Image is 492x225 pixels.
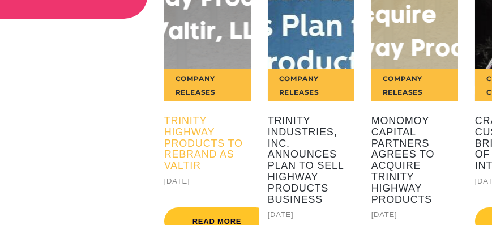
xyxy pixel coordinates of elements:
[371,116,458,205] a: Monomoy Capital Partners Agrees to Acquire Trinity Highway Products
[371,208,458,221] div: [DATE]
[268,208,354,221] div: [DATE]
[371,69,458,101] div: Company Releases
[164,116,251,172] a: Trinity Highway Products to Rebrand as Valtir
[164,69,251,101] div: Company Releases
[268,116,354,205] a: Trinity Industries, Inc. Announces Plan to Sell Highway Products Business
[164,175,251,188] div: [DATE]
[268,69,354,101] div: Company Releases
